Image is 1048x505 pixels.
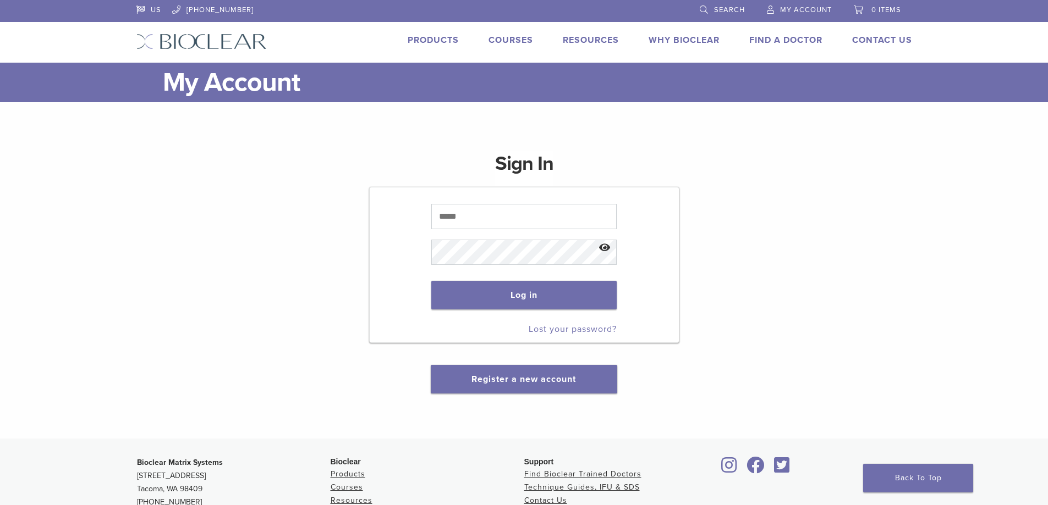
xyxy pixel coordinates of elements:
a: Contact Us [524,496,567,505]
span: 0 items [871,5,901,14]
a: Bioclear [718,463,741,474]
a: Bioclear [743,463,769,474]
a: Find A Doctor [749,35,822,46]
span: Support [524,457,554,466]
a: Back To Top [863,464,973,492]
span: My Account [780,5,832,14]
a: Contact Us [852,35,912,46]
a: Lost your password? [529,324,617,335]
a: Products [331,469,365,479]
a: Courses [331,482,363,492]
img: Bioclear [136,34,267,49]
span: Search [714,5,745,14]
button: Register a new account [431,365,617,393]
a: Bioclear [771,463,794,474]
a: Resources [331,496,372,505]
span: Bioclear [331,457,361,466]
a: Find Bioclear Trained Doctors [524,469,641,479]
strong: Bioclear Matrix Systems [137,458,223,467]
a: Products [408,35,459,46]
h1: My Account [163,63,912,102]
button: Show password [593,234,617,262]
a: Technique Guides, IFU & SDS [524,482,640,492]
a: Resources [563,35,619,46]
a: Register a new account [471,374,576,385]
a: Why Bioclear [649,35,720,46]
h1: Sign In [495,151,553,186]
a: Courses [489,35,533,46]
button: Log in [431,281,617,309]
